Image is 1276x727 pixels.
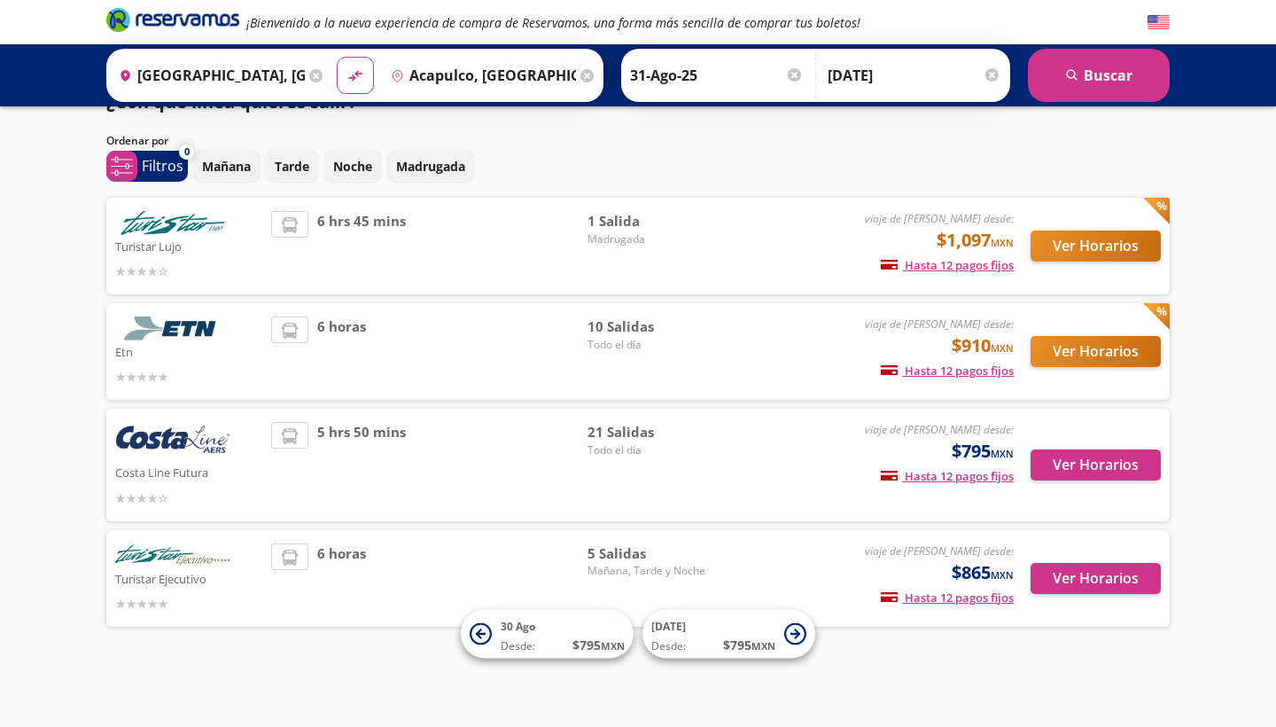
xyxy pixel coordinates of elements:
em: viaje de [PERSON_NAME] desde: [865,422,1014,437]
small: MXN [991,236,1014,249]
span: Desde: [501,638,535,654]
span: 21 Salidas [587,422,712,442]
i: Brand Logo [106,6,239,33]
span: 6 horas [317,317,366,387]
em: viaje de [PERSON_NAME] desde: [865,211,1014,226]
p: Ordenar por [106,133,168,149]
img: Etn [115,317,230,340]
button: 0Filtros [106,151,188,182]
button: Mañana [192,149,261,184]
span: 0 [184,145,190,160]
input: Opcional [828,53,1001,98]
button: Noche [323,149,382,184]
span: Madrugada [587,231,712,247]
span: Hasta 12 pagos fijos [881,363,1014,379]
span: 5 Salidas [587,543,712,564]
small: MXN [751,639,775,653]
span: Todo el día [587,442,712,458]
button: Ver Horarios [1031,449,1161,481]
span: $ 795 [723,636,775,654]
input: Buscar Destino [384,53,577,98]
p: Mañana [202,157,251,176]
p: Etn [115,340,262,362]
img: Costa Line Futura [115,422,230,461]
span: [DATE] [651,619,686,634]
p: Costa Line Futura [115,461,262,482]
span: Mañana, Tarde y Noche [587,563,712,579]
p: Tarde [275,157,309,176]
span: Hasta 12 pagos fijos [881,590,1014,606]
input: Buscar Origen [112,53,305,98]
p: Turistar Lujo [115,235,262,256]
small: MXN [991,341,1014,355]
a: Brand Logo [106,6,239,38]
small: MXN [991,447,1014,460]
span: 1 Salida [587,211,712,231]
span: $865 [952,559,1014,586]
span: Hasta 12 pagos fijos [881,257,1014,273]
span: $910 [952,332,1014,359]
button: Tarde [265,149,319,184]
button: Ver Horarios [1031,336,1161,367]
button: Madrugada [386,149,475,184]
em: ¡Bienvenido a la nueva experiencia de compra de Reservamos, una forma más sencilla de comprar tus... [246,14,860,31]
input: Elegir Fecha [630,53,804,98]
span: 30 Ago [501,619,535,634]
span: Hasta 12 pagos fijos [881,468,1014,484]
span: 5 hrs 50 mins [317,422,406,508]
p: Noche [333,157,372,176]
button: English [1148,12,1170,34]
button: [DATE]Desde:$795MXN [642,610,815,659]
button: Buscar [1028,49,1170,102]
span: 6 hrs 45 mins [317,211,406,281]
span: $795 [952,438,1014,465]
span: $ 795 [572,636,625,654]
button: Ver Horarios [1031,231,1161,262]
p: Filtros [142,155,183,176]
em: viaje de [PERSON_NAME] desde: [865,543,1014,559]
span: $1,097 [937,227,1014,254]
img: Turistar Lujo [115,211,230,235]
span: 10 Salidas [587,317,712,337]
small: MXN [991,568,1014,582]
em: viaje de [PERSON_NAME] desde: [865,317,1014,332]
p: Madrugada [396,157,465,176]
button: 30 AgoDesde:$795MXN [461,610,634,659]
button: Ver Horarios [1031,563,1161,594]
span: Todo el día [587,337,712,353]
span: Desde: [651,638,686,654]
p: Turistar Ejecutivo [115,567,262,589]
span: 6 horas [317,543,366,614]
small: MXN [601,639,625,653]
img: Turistar Ejecutivo [115,543,230,567]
